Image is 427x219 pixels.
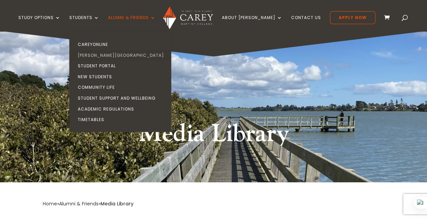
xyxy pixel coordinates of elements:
[222,15,282,31] a: About [PERSON_NAME]
[59,200,99,207] a: Alumni & Friends
[69,15,99,31] a: Students
[108,15,156,31] a: Alumni & Friends
[330,11,375,24] a: Apply Now
[43,200,57,207] a: Home
[71,114,173,125] a: Timetables
[71,71,173,82] a: New Students
[101,200,134,207] span: Media Library
[291,15,321,31] a: Contact Us
[71,61,173,71] a: Student Portal
[71,93,173,104] a: Student Support and Wellbeing
[18,15,60,31] a: Study Options
[71,82,173,93] a: Community Life
[71,104,173,115] a: Academic Regulations
[71,39,173,50] a: CareyOnline
[163,6,213,29] img: Carey Baptist College
[86,118,341,153] h1: Media Library
[71,50,173,61] a: [PERSON_NAME][GEOGRAPHIC_DATA]
[43,200,134,207] span: » »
